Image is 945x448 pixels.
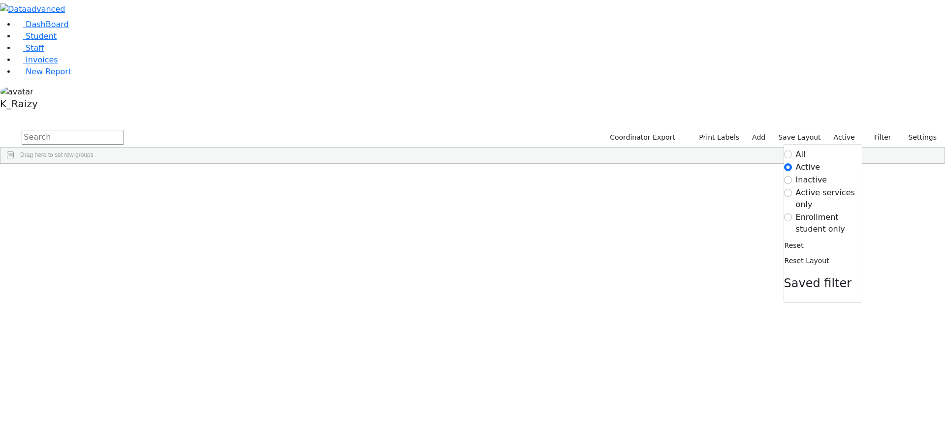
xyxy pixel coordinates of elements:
[20,151,94,158] span: Drag here to set row groups
[796,211,862,235] label: Enrollment student only
[784,276,852,290] span: Saved filter
[774,130,825,145] button: Save Layout
[26,43,44,53] span: Staff
[16,55,58,64] a: Invoices
[796,174,827,186] label: Inactive
[784,144,862,303] div: Settings
[26,31,57,41] span: Student
[784,189,792,197] input: Active services only
[16,31,57,41] a: Student
[784,253,830,269] button: Reset Layout
[748,130,770,145] a: Add
[603,130,680,145] button: Coordinator Export
[26,67,71,76] span: New Report
[26,20,69,29] span: DashBoard
[688,130,744,145] button: Print Labels
[16,67,71,76] a: New Report
[22,130,124,145] input: Search
[861,130,896,145] button: Filter
[829,130,859,145] label: Active
[784,163,792,171] input: Active
[796,187,862,210] label: Active services only
[16,20,69,29] a: DashBoard
[784,213,792,221] input: Enrollment student only
[896,130,941,145] button: Settings
[26,55,58,64] span: Invoices
[784,238,804,253] button: Reset
[784,150,792,158] input: All
[796,149,806,160] label: All
[784,176,792,184] input: Inactive
[16,43,44,53] a: Staff
[796,161,820,173] label: Active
